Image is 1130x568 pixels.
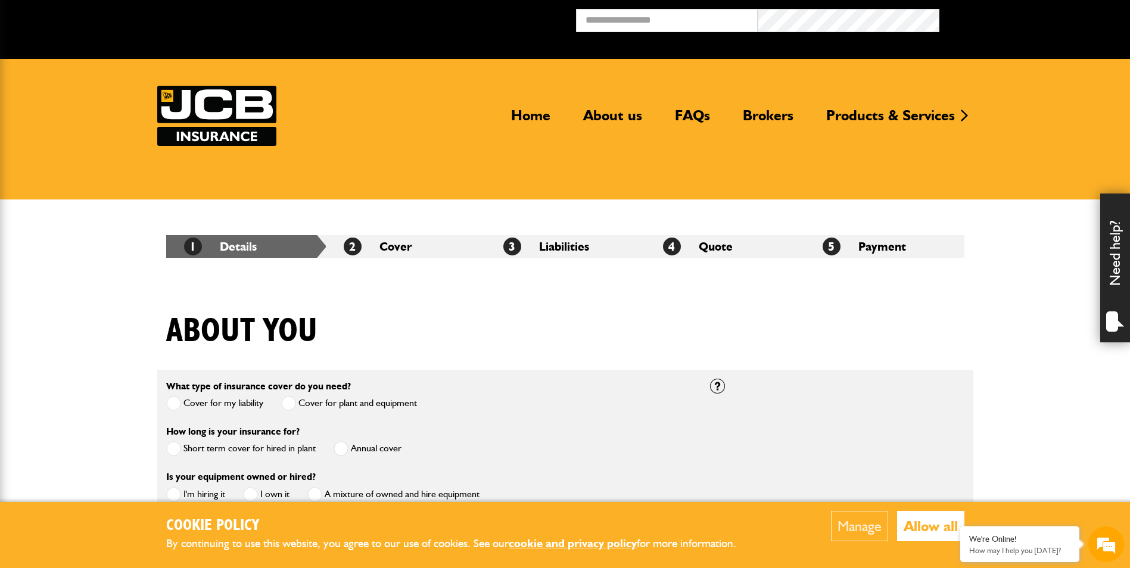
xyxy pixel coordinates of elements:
[823,238,841,255] span: 5
[805,235,964,258] li: Payment
[969,534,1070,544] div: We're Online!
[939,9,1121,27] button: Broker Login
[166,517,756,535] h2: Cookie Policy
[166,487,225,502] label: I'm hiring it
[307,487,480,502] label: A mixture of owned and hire equipment
[166,396,263,411] label: Cover for my liability
[184,238,202,255] span: 1
[502,107,559,134] a: Home
[663,238,681,255] span: 4
[166,235,326,258] li: Details
[166,427,300,436] label: How long is your insurance for?
[574,107,651,134] a: About us
[897,511,964,541] button: Allow all
[166,535,756,553] p: By continuing to use this website, you agree to our use of cookies. See our for more information.
[326,235,485,258] li: Cover
[645,235,805,258] li: Quote
[243,487,289,502] label: I own it
[166,472,316,482] label: Is your equipment owned or hired?
[166,441,316,456] label: Short term cover for hired in plant
[666,107,719,134] a: FAQs
[509,536,637,550] a: cookie and privacy policy
[817,107,964,134] a: Products & Services
[969,546,1070,555] p: How may I help you today?
[734,107,802,134] a: Brokers
[1100,194,1130,342] div: Need help?
[503,238,521,255] span: 3
[334,441,401,456] label: Annual cover
[166,311,317,351] h1: About you
[157,86,276,146] a: JCB Insurance Services
[344,238,362,255] span: 2
[281,396,417,411] label: Cover for plant and equipment
[166,382,351,391] label: What type of insurance cover do you need?
[157,86,276,146] img: JCB Insurance Services logo
[485,235,645,258] li: Liabilities
[831,511,888,541] button: Manage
